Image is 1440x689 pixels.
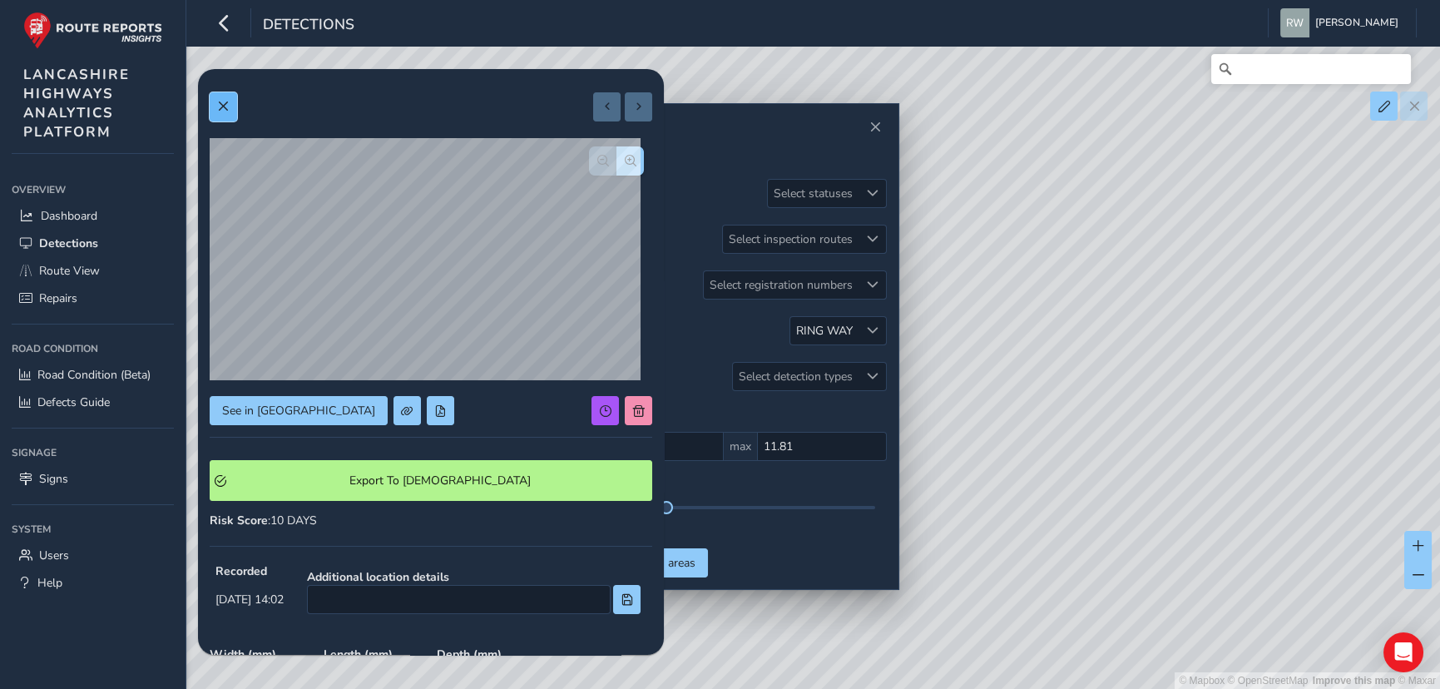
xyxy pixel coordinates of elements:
button: See in Route View [210,396,388,425]
div: Select statuses [768,180,859,207]
span: LANCASHIRE HIGHWAYS ANALYTICS PLATFORM [23,65,130,141]
span: See in [GEOGRAPHIC_DATA] [222,403,375,419]
div: : 10 DAYS [210,513,652,528]
a: Route View [12,257,174,285]
span: Users [39,548,69,563]
img: diamond-layout [1280,8,1309,37]
a: Detections [12,230,174,257]
div: 35 [574,515,875,531]
span: max [724,432,757,461]
span: Defects Guide [37,394,110,410]
span: Route View [39,263,100,279]
input: 0 [757,432,887,461]
button: Close [864,116,887,139]
h2: Filters [562,139,887,167]
a: Repairs [12,285,174,312]
div: Select inspection routes [723,226,859,253]
strong: Additional location details [307,569,641,585]
strong: Length ( mm ) [324,647,426,662]
a: Help [12,569,174,597]
strong: Recorded [215,563,284,579]
span: [PERSON_NAME] [1315,8,1398,37]
strong: Risk Score [210,513,268,528]
span: Signs [39,471,68,487]
div: Select registration numbers [704,271,859,299]
div: Select detection types [733,363,859,390]
span: Road Condition (Beta) [37,367,151,383]
a: Signs [12,465,174,493]
span: Detections [263,14,354,37]
strong: Width ( mm ) [210,647,312,662]
span: Detections [39,235,98,251]
span: Dashboard [41,208,97,224]
span: Help [37,575,62,591]
div: Signage [12,440,174,465]
div: System [12,517,174,542]
input: Search [1211,54,1411,84]
span: [DATE] 14:02 [215,592,284,607]
span: Export To [DEMOGRAPHIC_DATA] [232,473,647,488]
img: rr logo [23,12,162,49]
a: Road Condition (Beta) [12,361,174,389]
div: Overview [12,177,174,202]
div: Road Condition [12,336,174,361]
strong: Depth ( mm ) [437,647,539,662]
a: Defects Guide [12,389,174,416]
button: Export To Symology [210,460,652,501]
span: Repairs [39,290,77,306]
div: Open Intercom Messenger [1383,632,1423,672]
a: Users [12,542,174,569]
a: Dashboard [12,202,174,230]
div: RING WAY [796,323,853,339]
button: [PERSON_NAME] [1280,8,1404,37]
